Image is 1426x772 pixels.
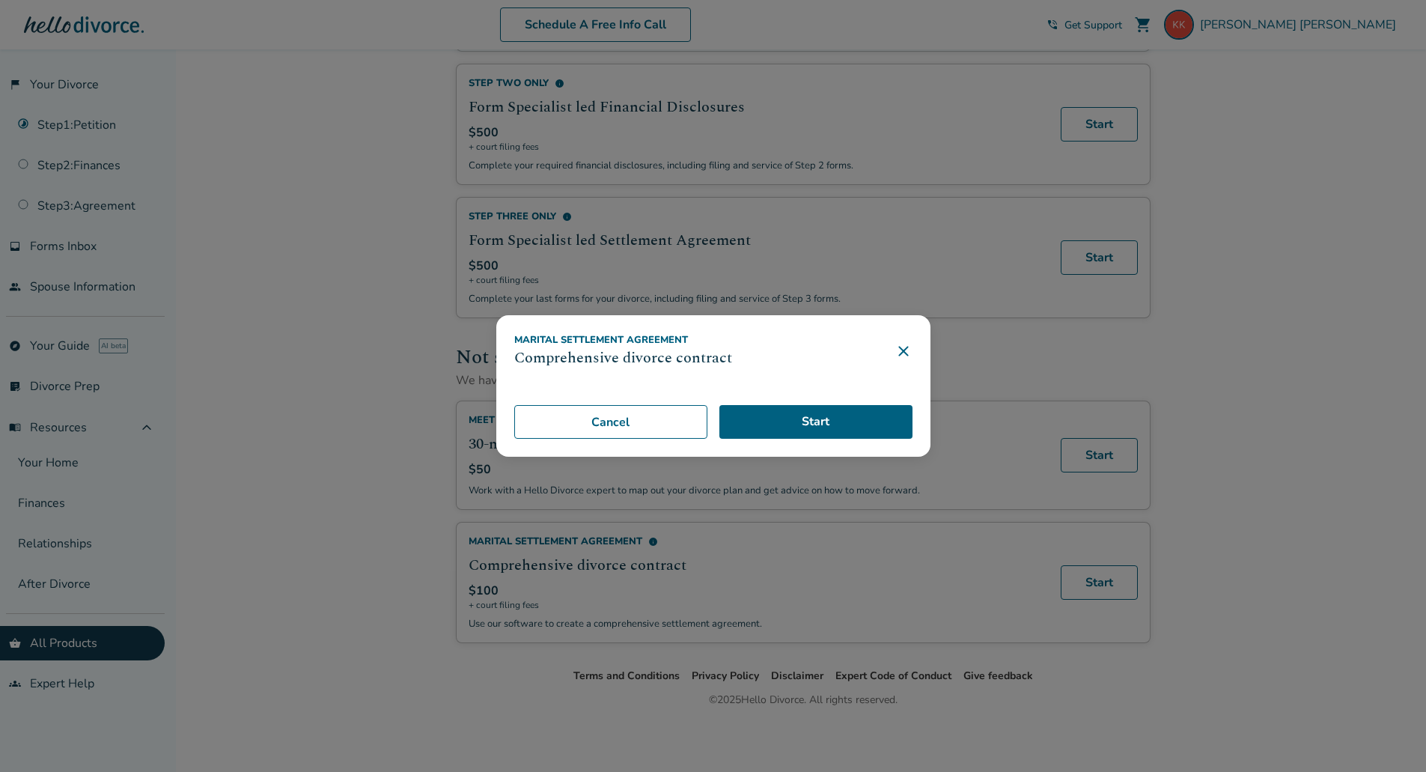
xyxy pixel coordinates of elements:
button: Cancel [514,405,707,440]
a: Start [719,405,912,440]
h3: Comprehensive divorce contract [514,347,732,369]
iframe: Chat Widget [1351,700,1426,772]
div: Marital Settlement Agreement [514,333,732,347]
